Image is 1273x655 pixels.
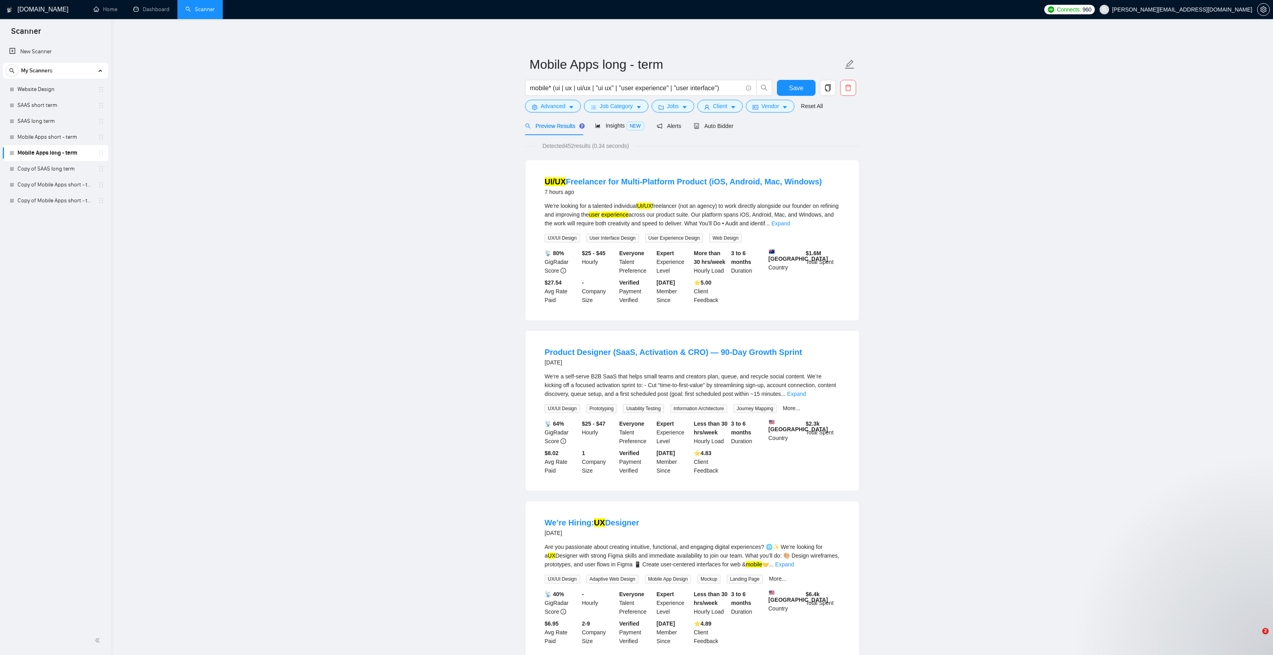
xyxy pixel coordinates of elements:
b: Expert [656,250,674,256]
div: Country [767,249,804,275]
div: Company Size [580,619,618,645]
span: holder [98,198,104,204]
b: $25 - $47 [582,421,605,427]
div: Avg Rate Paid [543,449,580,475]
b: ⭐️ 4.89 [694,620,711,627]
span: delete [841,84,856,91]
span: Scanner [5,25,47,42]
mark: experience [601,211,629,218]
button: userClientcaret-down [697,100,743,112]
div: Experience Level [655,590,692,616]
a: Product Designer (SaaS, Activation & CRO) — 90‑Day Growth Sprint [545,348,802,357]
a: Mobile Apps long - term [18,145,93,161]
a: Mobile Apps short - term [18,129,93,145]
b: Everyone [619,591,644,597]
span: caret-down [636,104,642,110]
b: [GEOGRAPHIC_DATA] [769,590,828,603]
b: [DATE] [656,279,675,286]
div: Talent Preference [618,590,655,616]
span: Web Design [709,234,742,242]
a: UI/UXFreelancer for Multi-Platform Product (iOS, Android, Mac, Windows) [545,177,822,186]
span: caret-down [730,104,736,110]
span: My Scanners [21,63,53,79]
a: Website Design [18,81,93,97]
span: info-circle [561,609,566,614]
button: barsJob Categorycaret-down [584,100,648,112]
iframe: Intercom live chat [1246,628,1265,647]
b: Verified [619,620,640,627]
span: Advanced [541,102,565,110]
button: Save [777,80,816,96]
li: New Scanner [3,44,108,60]
mark: UX [548,552,555,559]
div: Hourly [580,590,618,616]
span: edit [845,59,855,70]
span: copy [820,84,835,91]
div: Hourly Load [692,419,730,446]
span: User Interface Design [586,234,639,242]
span: Adaptive Web Design [586,575,638,583]
b: 1 [582,450,585,456]
input: Search Freelance Jobs... [530,83,742,93]
button: folderJobscaret-down [652,100,695,112]
li: My Scanners [3,63,108,209]
span: Insights [595,122,644,129]
div: Total Spent [804,590,841,616]
a: We’re Hiring:UXDesigner [545,518,639,527]
div: Country [767,590,804,616]
div: Hourly [580,249,618,275]
span: double-left [95,636,103,644]
b: Less than 30 hrs/week [694,421,728,436]
span: holder [98,102,104,109]
span: UX/UI Design [545,575,580,583]
span: Connects: [1057,5,1081,14]
button: idcardVendorcaret-down [746,100,794,112]
a: Expand [771,220,790,227]
b: 📡 64% [545,421,564,427]
b: 3 to 6 months [731,591,751,606]
a: setting [1257,6,1270,13]
a: homeHome [93,6,117,13]
div: Country [767,419,804,446]
a: Copy of Mobile Apps short - term [18,193,93,209]
span: UX/UI Design [545,234,580,242]
img: 🇺🇸 [769,419,775,425]
div: Company Size [580,449,618,475]
div: Talent Preference [618,249,655,275]
span: info-circle [746,85,751,91]
div: Duration [730,249,767,275]
span: Jobs [667,102,679,110]
b: $6.95 [545,620,559,627]
button: search [6,64,18,77]
button: delete [840,80,856,96]
b: Verified [619,450,640,456]
div: Tooltip anchor [578,122,586,130]
div: Payment Verified [618,619,655,645]
b: - [582,279,584,286]
span: search [757,84,772,91]
div: Total Spent [804,419,841,446]
a: Expand [787,391,806,397]
input: Scanner name... [529,54,843,74]
a: Reset All [801,102,823,110]
a: Copy of SAAS long term [18,161,93,177]
a: SAAS long term [18,113,93,129]
mark: UX [594,518,605,527]
div: Client Feedback [692,619,730,645]
span: Vendor [761,102,779,110]
b: [GEOGRAPHIC_DATA] [769,249,828,262]
div: Company Size [580,278,618,304]
b: - [582,591,584,597]
div: We’re looking for a talented individual freelancer (not an agency) to work directly alongside our... [545,202,840,228]
span: Usability Testing [623,404,664,413]
b: Everyone [619,250,644,256]
div: Hourly Load [692,590,730,616]
span: info-circle [561,268,566,273]
b: ⭐️ 5.00 [694,279,711,286]
b: 3 to 6 months [731,421,751,436]
div: Experience Level [655,249,692,275]
b: [GEOGRAPHIC_DATA] [769,419,828,432]
div: GigRadar Score [543,419,580,446]
a: Expand [775,561,794,568]
span: bars [591,104,596,110]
